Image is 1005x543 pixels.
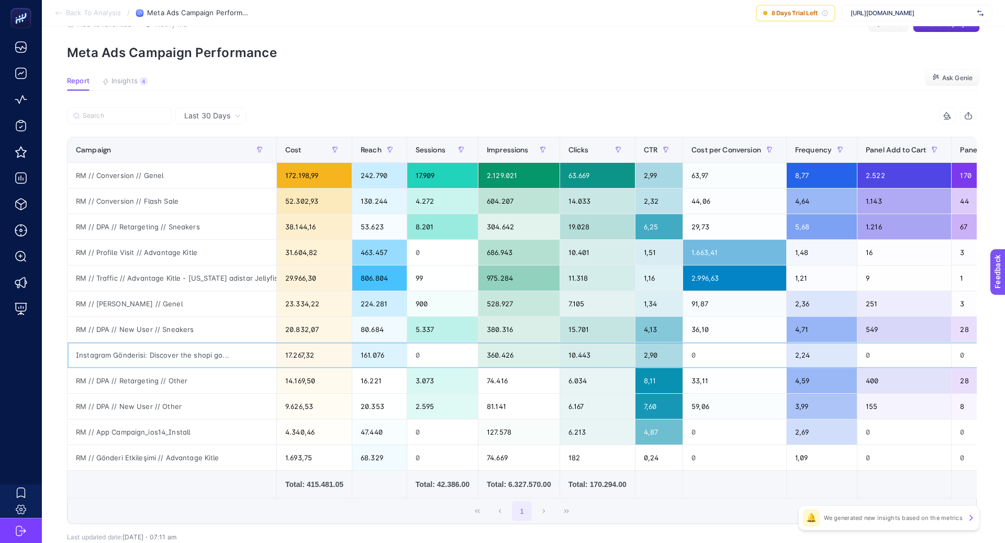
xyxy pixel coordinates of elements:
div: RM // DPA // New User // Sneakers [68,317,276,342]
div: 0 [683,445,786,470]
div: Total: 415.481.05 [285,479,343,490]
div: 7.105 [560,291,635,316]
div: 806.804 [352,265,407,291]
div: 4,87 [635,419,683,445]
div: 304.642 [478,214,560,239]
div: 604.207 [478,189,560,214]
div: 0 [407,342,478,368]
div: 14.033 [560,189,635,214]
span: [DATE]・07:11 am [122,533,176,541]
div: 2.996,63 [683,265,786,291]
div: 16 [857,240,951,265]
div: 1,34 [635,291,683,316]
div: 33,11 [683,368,786,393]
div: Total: 42.386.00 [416,479,470,490]
div: 9 [857,265,951,291]
div: 360.426 [478,342,560,368]
div: 17.267,32 [277,342,352,368]
button: 1 [512,501,532,521]
div: RM // DPA // Retargeting // Other [68,368,276,393]
div: 2,69 [787,419,857,445]
div: 53.623 [352,214,407,239]
div: 549 [857,317,951,342]
div: 19.028 [560,214,635,239]
div: 242.790 [352,163,407,188]
div: 3,99 [787,394,857,419]
div: 161.076 [352,342,407,368]
div: 74.416 [478,368,560,393]
div: 1.663,41 [683,240,786,265]
div: 130.244 [352,189,407,214]
div: 1,48 [787,240,857,265]
div: 9.626,53 [277,394,352,419]
div: 14.169,50 [277,368,352,393]
div: 91,87 [683,291,786,316]
div: 63.669 [560,163,635,188]
div: 5,68 [787,214,857,239]
div: 74.669 [478,445,560,470]
div: 20.832,07 [277,317,352,342]
div: 2.129.021 [478,163,560,188]
span: CTR [644,146,657,154]
div: 7,60 [635,394,683,419]
img: svg%3e [977,8,984,18]
span: / [127,8,130,17]
div: 5.337 [407,317,478,342]
div: RM // Gönderi Etkileşimi // Advantage Kitle [68,445,276,470]
button: Ask Genie [925,70,980,86]
div: 380.316 [478,317,560,342]
div: 127.578 [478,419,560,445]
span: Impressions [487,146,529,154]
span: 8 Days Trial Left [772,9,818,17]
div: 1.216 [857,214,951,239]
div: 1,09 [787,445,857,470]
div: 0 [407,240,478,265]
div: 0 [407,445,478,470]
span: Insights [111,77,138,85]
div: 10.443 [560,342,635,368]
div: RM // DPA // New User // Other [68,394,276,419]
span: Frequency [795,146,832,154]
span: Ask Genie [942,74,973,82]
div: 59,06 [683,394,786,419]
div: 29,73 [683,214,786,239]
div: 686.943 [478,240,560,265]
div: 52.302,93 [277,189,352,214]
div: 0 [683,419,786,445]
div: 4.340,46 [277,419,352,445]
div: 182 [560,445,635,470]
div: 0 [857,342,951,368]
span: Meta Ads Campaign Performance [147,9,252,17]
div: 8,77 [787,163,857,188]
div: 0,24 [635,445,683,470]
div: 2.522 [857,163,951,188]
div: 99 [407,265,478,291]
div: 10.401 [560,240,635,265]
div: RM // Conversion // Flash Sale [68,189,276,214]
div: 36,10 [683,317,786,342]
span: Report [67,77,90,85]
div: 4 [140,77,148,85]
span: Feedback [6,3,40,12]
div: 400 [857,368,951,393]
div: 0 [683,342,786,368]
span: Back To Analysis [66,9,121,17]
div: 4,64 [787,189,857,214]
div: RM // Conversion // Genel [68,163,276,188]
div: 2,99 [635,163,683,188]
div: 38.144,16 [277,214,352,239]
div: 80.684 [352,317,407,342]
div: 172.198,99 [277,163,352,188]
p: Meta Ads Campaign Performance [67,45,980,60]
div: 251 [857,291,951,316]
div: 6,25 [635,214,683,239]
div: 11.318 [560,265,635,291]
div: 16.221 [352,368,407,393]
div: 15.701 [560,317,635,342]
div: 0 [857,445,951,470]
div: 17.909 [407,163,478,188]
div: Instagram Gönderisi: Discover the shopi go... [68,342,276,368]
div: RM // [PERSON_NAME] // Genel [68,291,276,316]
span: Sessions [416,146,445,154]
span: Last 30 Days [184,110,230,121]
